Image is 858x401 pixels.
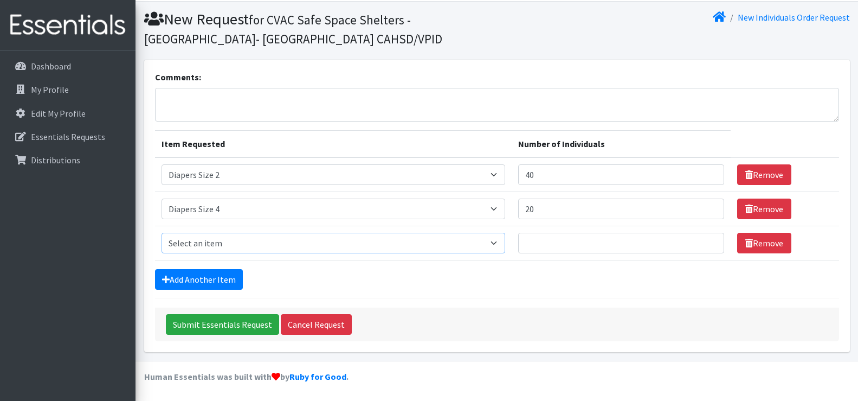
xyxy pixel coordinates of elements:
a: Edit My Profile [4,103,131,124]
a: Ruby for Good [289,371,346,382]
p: Dashboard [31,61,71,72]
a: My Profile [4,79,131,100]
a: Remove [737,164,791,185]
h1: New Request [144,10,493,47]
a: Remove [737,233,791,253]
a: Distributions [4,149,131,171]
p: Distributions [31,155,80,166]
p: Edit My Profile [31,108,86,119]
th: Number of Individuals [512,131,731,158]
img: HumanEssentials [4,7,131,43]
p: Essentials Requests [31,131,105,142]
a: New Individuals Order Request [738,12,850,23]
a: Add Another Item [155,269,243,290]
a: Essentials Requests [4,126,131,148]
small: for CVAC Safe Space Shelters - [GEOGRAPHIC_DATA]- [GEOGRAPHIC_DATA] CAHSD/VPID [144,12,442,47]
p: My Profile [31,84,69,95]
a: Dashboard [4,55,131,77]
th: Item Requested [155,131,512,158]
input: Submit Essentials Request [166,314,279,335]
a: Remove [737,199,791,219]
label: Comments: [155,71,201,84]
a: Cancel Request [281,314,352,335]
strong: Human Essentials was built with by . [144,371,349,382]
